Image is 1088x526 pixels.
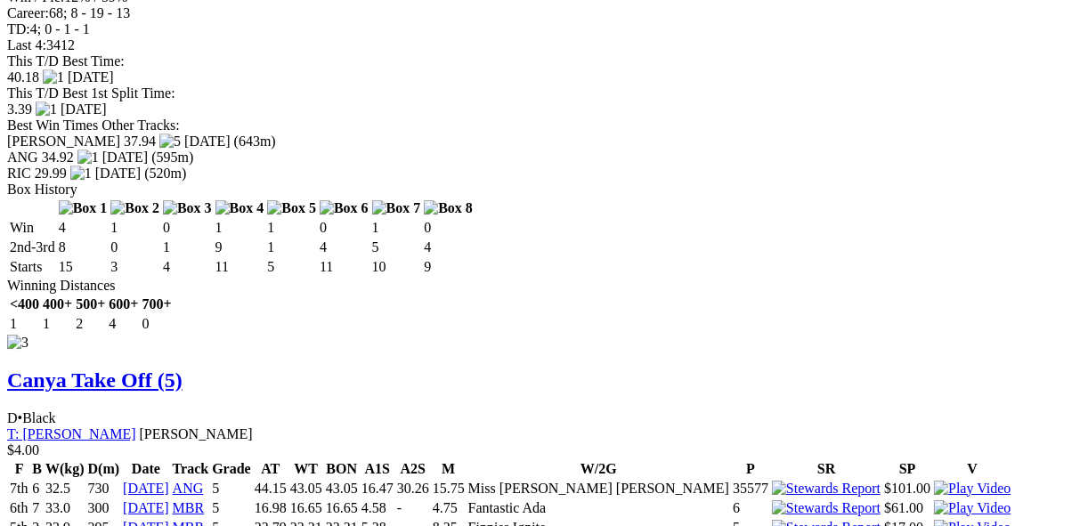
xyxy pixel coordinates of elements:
[732,499,769,517] td: 6
[319,258,369,276] td: 11
[320,200,369,216] img: Box 6
[266,258,317,276] td: 5
[396,460,430,478] th: A2S
[254,499,288,517] td: 16.98
[215,258,265,276] td: 11
[7,5,49,20] span: Career:
[61,101,107,117] span: [DATE]
[7,368,183,392] a: Canya Take Off (5)
[163,200,212,216] img: Box 3
[211,460,252,478] th: Grade
[9,460,29,478] th: F
[266,219,317,237] td: 1
[883,460,931,478] th: SP
[7,85,175,101] span: This T/D Best 1st Split Time:
[87,480,121,498] td: 730
[70,166,92,182] img: 1
[31,460,43,478] th: B
[7,426,136,441] a: T: [PERSON_NAME]
[45,460,85,478] th: W(kg)
[467,480,730,498] td: Miss [PERSON_NAME] [PERSON_NAME]
[772,500,881,516] img: Stewards Report
[254,460,288,478] th: AT
[9,239,56,256] td: 2nd-3rd
[319,219,369,237] td: 0
[162,239,213,256] td: 1
[371,258,422,276] td: 10
[372,200,421,216] img: Box 7
[423,258,474,276] td: 9
[7,134,120,149] span: [PERSON_NAME]
[289,460,323,478] th: WT
[45,480,85,498] td: 32.5
[7,37,1070,53] div: 3412
[325,460,359,478] th: BON
[87,499,121,517] td: 300
[289,480,323,498] td: 43.05
[432,460,466,478] th: M
[883,499,931,517] td: $61.00
[934,500,1011,515] a: View replay
[319,239,369,256] td: 4
[9,499,29,517] td: 6th
[7,5,1070,21] div: 68; 8 - 19 - 13
[68,69,114,85] span: [DATE]
[18,410,23,425] span: •
[7,150,38,165] span: ANG
[142,295,173,313] th: 700+
[934,481,1011,497] img: Play Video
[35,166,67,181] span: 29.99
[7,21,1070,37] div: 4; 0 - 1 - 1
[108,315,139,333] td: 4
[361,480,394,498] td: 16.47
[173,500,205,515] a: MBR
[289,499,323,517] td: 16.65
[883,480,931,498] td: $101.00
[7,53,125,69] span: This T/D Best Time:
[934,500,1011,516] img: Play Video
[123,500,169,515] a: [DATE]
[59,200,108,216] img: Box 1
[211,480,252,498] td: 5
[424,200,473,216] img: Box 8
[732,480,769,498] td: 35577
[159,134,181,150] img: 5
[9,258,56,276] td: Starts
[267,200,316,216] img: Box 5
[7,101,32,117] span: 3.39
[75,295,106,313] th: 500+
[7,21,30,36] span: TD:
[371,239,422,256] td: 5
[7,166,31,181] span: RIC
[58,239,109,256] td: 8
[396,480,430,498] td: 30.26
[124,134,156,149] span: 37.94
[110,200,159,216] img: Box 2
[7,410,56,425] span: D Black
[122,460,170,478] th: Date
[58,258,109,276] td: 15
[266,239,317,256] td: 1
[467,460,730,478] th: W/2G
[215,200,264,216] img: Box 4
[110,219,160,237] td: 1
[771,460,881,478] th: SR
[467,499,730,517] td: Fantastic Ada
[75,315,106,333] td: 2
[151,150,193,165] span: (595m)
[215,219,265,237] td: 1
[110,258,160,276] td: 3
[9,315,40,333] td: 1
[9,480,29,498] td: 7th
[361,460,394,478] th: A1S
[87,460,121,478] th: D(m)
[7,117,180,133] span: Best Win Times Other Tracks:
[7,69,39,85] span: 40.18
[254,480,288,498] td: 44.15
[7,37,46,53] span: Last 4:
[934,481,1011,496] a: View replay
[142,315,173,333] td: 0
[36,101,57,117] img: 1
[77,150,99,166] img: 1
[43,69,64,85] img: 1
